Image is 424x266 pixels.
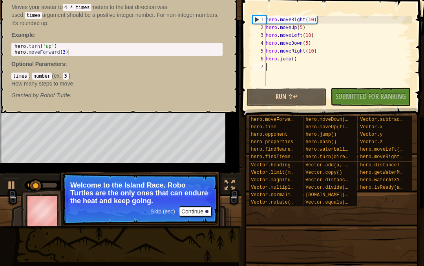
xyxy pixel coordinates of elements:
[252,39,266,47] div: 4
[251,124,276,130] span: hero.time
[305,154,362,160] span: hero.turn(direction)
[251,132,288,137] span: hero.opponent
[11,3,223,27] p: Moves your avatar to meters to the last direction was used. argument should be a positive integer...
[251,162,296,168] span: Vector.heading()
[11,32,36,38] strong: :
[252,24,266,31] div: 2
[305,132,336,137] span: hero.jump()
[251,177,302,183] span: Vector.magnitude()
[63,73,69,80] code: 3
[11,61,65,67] span: Optional Parameters
[29,73,32,79] span: :
[360,117,419,122] span: Vector.subtract(a, b)
[305,185,351,190] span: Vector.divide(n)
[253,16,266,24] div: 1
[54,73,60,79] span: ex
[360,177,417,183] span: hero.waterAtXY(x, y)
[251,170,299,175] span: Vector.limit(max)
[21,189,66,233] img: thang_avatar_frame.png
[11,92,71,98] em: Robot Turtle.
[360,139,383,145] span: Vector.z
[251,185,302,190] span: Vector.multiply(n)
[65,61,67,67] span: :
[360,154,419,160] span: hero.moveRight(times)
[251,147,313,152] span: hero.findNearestItem()
[251,154,296,160] span: hero.findItems()
[305,192,362,198] span: [DOMAIN_NAME](other)
[70,181,210,205] p: Welcome to the Island Race. Robo Turtles are the only ones that can endure the heat and keep going.
[179,206,212,217] button: Continue
[305,200,362,205] span: Vector.equals(other)
[305,117,362,122] span: hero.moveDown(times)
[252,31,266,39] div: 3
[63,4,91,11] code: 4 * times
[360,132,383,137] span: Vector.y
[305,177,367,183] span: Vector.distance(other)
[360,185,419,190] span: hero.isReady(ability)
[305,139,336,145] span: hero.dash()
[360,124,383,130] span: Vector.x
[251,139,293,145] span: hero properties
[251,200,302,205] span: Vector.rotate(...)
[11,92,40,98] span: Granted by
[360,170,411,175] span: hero.getWaterMap()
[251,117,316,122] span: hero.moveForward(times)
[305,170,342,175] span: Vector.copy()
[11,32,34,38] span: Example
[305,162,351,168] span: Vector.add(a, b)
[222,178,238,194] button: Toggle fullscreen
[252,55,266,63] div: 6
[251,192,302,198] span: Vector.normalize()
[252,63,266,71] div: 7
[25,12,42,19] code: times
[11,80,223,87] p: How many steps to move.
[11,72,223,87] div: ( )
[252,47,266,55] div: 5
[151,208,175,215] span: Skip (esc)
[247,88,327,106] button: Run ⇧↵
[60,73,63,79] span: :
[32,73,52,80] code: number
[305,124,356,130] span: hero.moveUp(times)
[4,178,20,194] button: ⌘ + P: Play
[360,147,417,152] span: hero.moveLeft(times)
[11,73,29,80] code: times
[305,147,351,152] span: hero.waterball()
